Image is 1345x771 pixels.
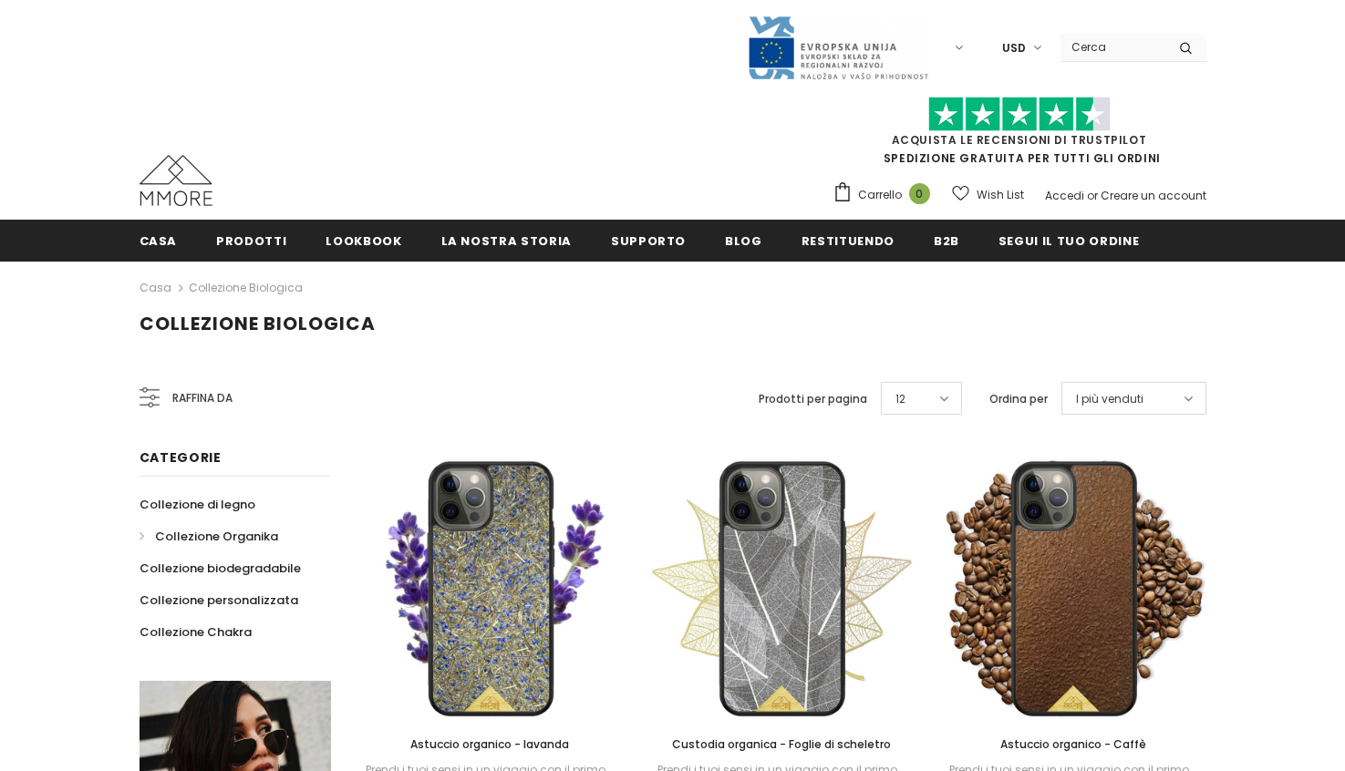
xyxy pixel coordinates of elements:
[410,736,569,752] span: Astuccio organico - lavanda
[140,448,222,467] span: Categorie
[725,232,762,250] span: Blog
[189,280,303,295] a: Collezione biologica
[747,39,929,55] a: Javni Razpis
[611,232,686,250] span: supporto
[140,496,255,513] span: Collezione di legno
[802,220,895,261] a: Restituendo
[998,232,1139,250] span: Segui il tuo ordine
[140,277,171,299] a: Casa
[172,388,233,408] span: Raffina da
[140,623,252,641] span: Collezione Chakra
[952,179,1024,211] a: Wish List
[140,220,178,261] a: Casa
[140,488,255,520] a: Collezione di legno
[441,232,572,250] span: La nostra storia
[140,232,178,250] span: Casa
[140,155,212,206] img: Casi MMORE
[802,232,895,250] span: Restituendo
[747,15,929,81] img: Javni Razpis
[998,220,1139,261] a: Segui il tuo ordine
[140,584,298,616] a: Collezione personalizzata
[611,220,686,261] a: supporto
[977,186,1024,204] span: Wish List
[140,552,301,584] a: Collezione biodegradabile
[928,97,1111,132] img: Fidati di Pilot Stars
[1087,188,1098,203] span: or
[934,232,959,250] span: B2B
[649,735,914,755] a: Custodia organica - Foglie di scheletro
[140,311,376,336] span: Collezione biologica
[833,105,1206,166] span: SPEDIZIONE GRATUITA PER TUTTI GLI ORDINI
[1060,34,1165,60] input: Search Site
[725,220,762,261] a: Blog
[140,616,252,648] a: Collezione Chakra
[895,390,905,408] span: 12
[941,735,1205,755] a: Astuccio organico - Caffè
[1000,736,1146,752] span: Astuccio organico - Caffè
[326,220,401,261] a: Lookbook
[140,520,278,552] a: Collezione Organika
[1101,188,1206,203] a: Creare un account
[833,181,939,209] a: Carrello 0
[216,232,286,250] span: Prodotti
[1002,39,1026,57] span: USD
[441,220,572,261] a: La nostra storia
[989,390,1048,408] label: Ordina per
[1045,188,1084,203] a: Accedi
[140,560,301,577] span: Collezione biodegradabile
[909,183,930,204] span: 0
[326,232,401,250] span: Lookbook
[759,390,867,408] label: Prodotti per pagina
[672,736,891,752] span: Custodia organica - Foglie di scheletro
[358,735,623,755] a: Astuccio organico - lavanda
[140,591,298,609] span: Collezione personalizzata
[216,220,286,261] a: Prodotti
[155,528,278,545] span: Collezione Organika
[934,220,959,261] a: B2B
[858,186,902,204] span: Carrello
[1076,390,1143,408] span: I più venduti
[892,132,1147,148] a: Acquista le recensioni di TrustPilot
